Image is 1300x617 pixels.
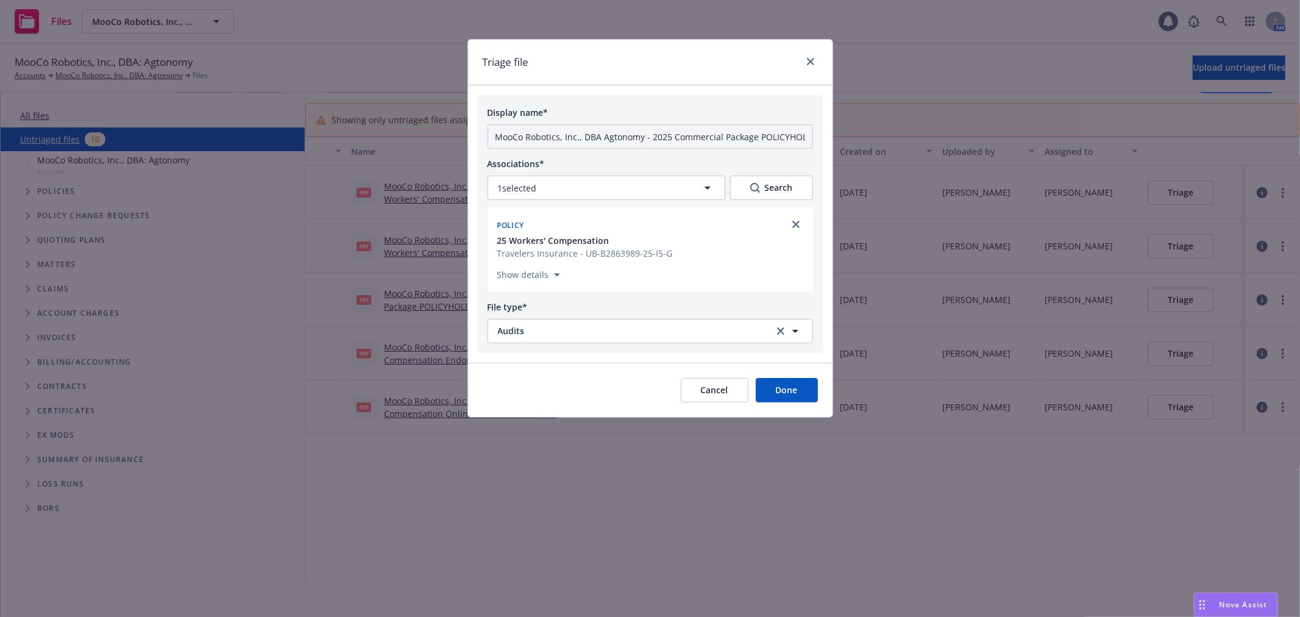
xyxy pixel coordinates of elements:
[498,182,537,194] span: 1 selected
[773,324,788,338] a: clear selection
[492,268,565,282] button: Show details
[730,176,813,200] button: SearchSearch
[498,324,759,337] span: Audits
[483,54,529,70] h1: Triage file
[1194,593,1278,617] button: Nova Assist
[756,378,818,402] button: Done
[488,158,545,169] span: Associations*
[497,247,673,260] span: Travelers Insurance - UB-B2863989-25-I5-G
[1195,593,1210,616] div: Drag to move
[497,220,524,230] span: Policy
[497,234,609,247] span: 25 Workers' Compensation
[488,107,549,118] span: Display name*
[1220,599,1268,610] span: Nova Assist
[488,124,813,149] input: Add display name here...
[803,54,818,69] a: close
[497,234,673,247] button: 25 Workers' Compensation
[789,217,803,232] a: close
[488,301,528,313] span: File type*
[750,182,793,194] div: Search
[488,176,725,200] button: 1selected
[750,183,760,193] svg: Search
[681,378,748,402] button: Cancel
[488,319,813,343] button: Auditsclear selection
